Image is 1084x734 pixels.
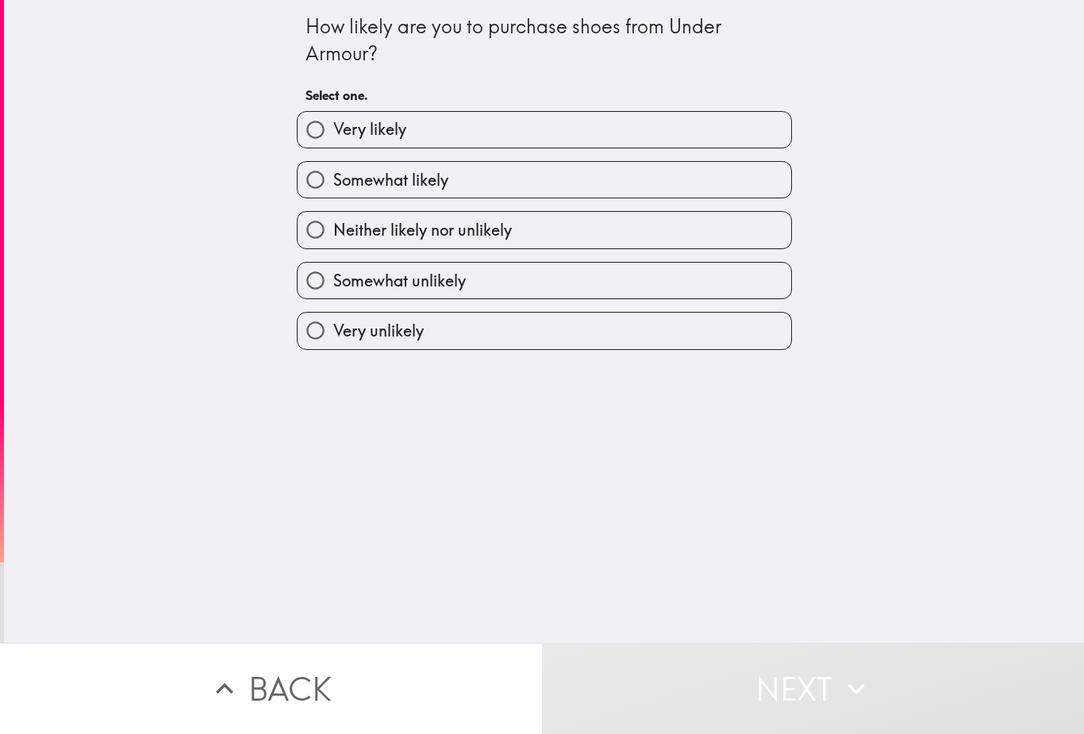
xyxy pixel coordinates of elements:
span: Neither likely nor unlikely [333,219,512,241]
button: Next [542,643,1084,734]
button: Somewhat likely [298,162,791,198]
span: Very likely [333,118,406,140]
button: Neither likely nor unlikely [298,212,791,248]
h6: Select one. [306,86,783,104]
span: Somewhat unlikely [333,270,466,292]
span: Somewhat likely [333,169,448,191]
span: Very unlikely [333,320,424,342]
button: Very unlikely [298,313,791,348]
div: How likely are you to purchase shoes from Under Armour? [306,13,783,67]
button: Somewhat unlikely [298,263,791,298]
button: Very likely [298,112,791,148]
